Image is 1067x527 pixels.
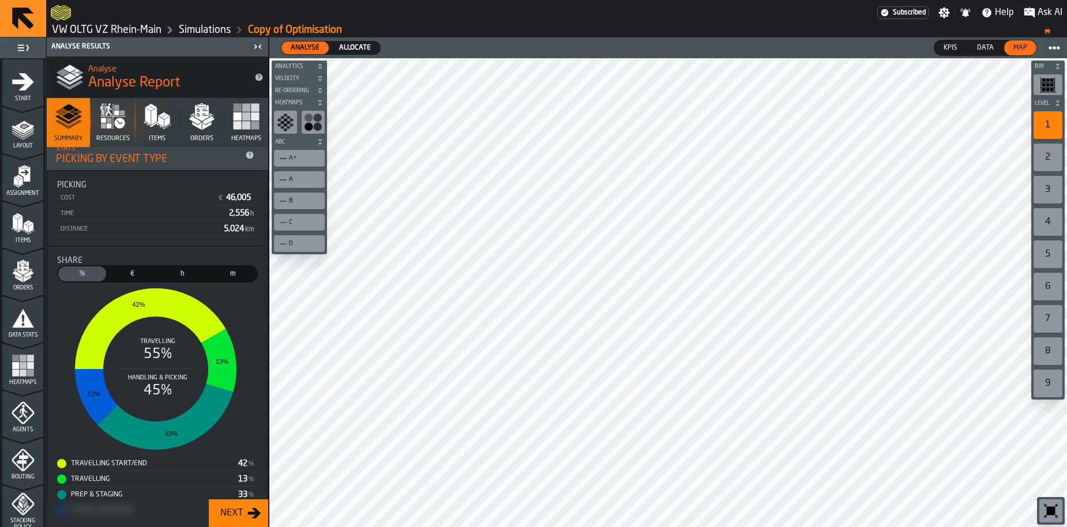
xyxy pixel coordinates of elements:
span: Velocity [273,76,314,82]
span: 5,024 [224,225,256,233]
svg: Reset zoom and position [1042,502,1060,520]
li: menu Data Stats [2,296,43,342]
div: Cost [59,194,213,202]
label: button-switch-multi-Analyse [281,41,329,55]
button: button-Next [209,499,268,527]
div: button-toolbar-undefined [272,190,327,212]
div: Title [57,180,258,190]
div: 5 [1034,240,1062,268]
div: stat-Picking [48,171,267,246]
span: Orders [2,285,43,291]
span: Heatmaps [2,379,43,386]
div: 8 [1034,337,1062,365]
span: Resources [96,135,130,142]
div: thumb [58,266,106,281]
div: 4 [1034,208,1062,236]
div: Prep & Staging [57,490,238,499]
a: link-to-/wh/i/44979e6c-6f66-405e-9874-c1e29f02a54a [179,24,231,36]
span: KPIs [939,43,962,53]
span: Data Stats [2,332,43,338]
label: button-toggle-Notifications [955,7,976,18]
a: logo-header [272,502,337,525]
span: 2,556 [229,209,256,217]
div: C [289,219,321,226]
span: Re-Ordering [273,88,314,94]
button: button- [1031,61,1065,72]
span: % [249,460,254,468]
div: button-toolbar-undefined [1031,174,1065,206]
div: button-toolbar-undefined [1031,270,1065,303]
label: button-toggle-Settings [934,7,955,18]
label: button-toggle-Ask AI [1019,6,1067,20]
span: Allocate [335,43,375,53]
div: 9 [1034,370,1062,397]
div: Travelling Start/End [57,459,238,468]
div: Distance [59,225,219,233]
div: StatList-item-Cost [57,190,258,205]
div: Stat Value [238,490,247,499]
div: thumb [934,40,967,55]
span: € [111,269,154,279]
li: menu Orders [2,249,43,295]
div: 3 [1034,176,1062,204]
div: B [289,197,321,205]
span: Routing [2,474,43,480]
span: Help [995,6,1014,20]
span: Orders [190,135,213,142]
li: menu Items [2,201,43,247]
div: Time [59,210,224,217]
div: button-toolbar-undefined [1031,367,1065,400]
span: Picking [57,180,87,190]
a: link-to-/wh/i/44979e6c-6f66-405e-9874-c1e29f02a54a [52,24,161,36]
div: thumb [108,266,156,281]
div: button-toolbar-undefined [272,233,327,254]
div: Stats [56,145,241,153]
nav: Breadcrumb [51,23,1062,37]
div: C [276,216,322,228]
div: button-toolbar-undefined [272,169,327,190]
div: button-toolbar-undefined [299,108,327,136]
span: Items [2,238,43,244]
label: button-switch-multi-Share [57,265,107,283]
div: button-toolbar-undefined [1031,206,1065,238]
button: button- [1031,97,1065,109]
button: button- [272,85,327,96]
a: link-to-/wh/i/44979e6c-6f66-405e-9874-c1e29f02a54a/simulations/28deac20-d97e-4b2c-8a7e-fdf285be2cc1 [248,24,342,36]
li: menu Layout [2,107,43,153]
h2: Sub Title [88,62,245,74]
div: D [289,240,321,247]
div: 6 [1034,273,1062,300]
span: h [161,269,204,279]
label: button-switch-multi-Data [967,40,1004,56]
div: button-toolbar-undefined [272,108,299,136]
span: % [61,269,104,279]
div: thumb [1004,40,1036,55]
label: button-switch-multi-KPIs [934,40,967,56]
div: A+ [276,152,322,164]
span: Level [1032,100,1052,107]
span: Heatmaps [273,100,314,106]
span: Analyse [286,43,324,53]
div: title-Analyse Report [47,57,268,98]
span: km [245,226,254,233]
div: Travelling [57,475,238,484]
span: Heatmaps [231,135,261,142]
div: thumb [330,42,380,54]
label: button-switch-multi-Time [157,265,208,283]
div: A+ [289,155,321,162]
div: Menu Subscription [877,6,929,19]
div: D [276,238,322,250]
span: Items [149,135,166,142]
div: Title [57,256,258,265]
span: Ask AI [1038,6,1062,20]
label: button-switch-multi-Map [1004,40,1037,56]
div: Next [216,506,247,520]
div: 2 [1034,144,1062,171]
div: button-toolbar-undefined [1031,109,1065,141]
svg: show consignee [304,113,322,131]
a: link-to-/wh/i/44979e6c-6f66-405e-9874-c1e29f02a54a/settings/billing [877,6,929,19]
div: button-toolbar-undefined [1037,497,1065,525]
span: 46,005 [226,194,253,202]
div: thumb [159,266,206,281]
